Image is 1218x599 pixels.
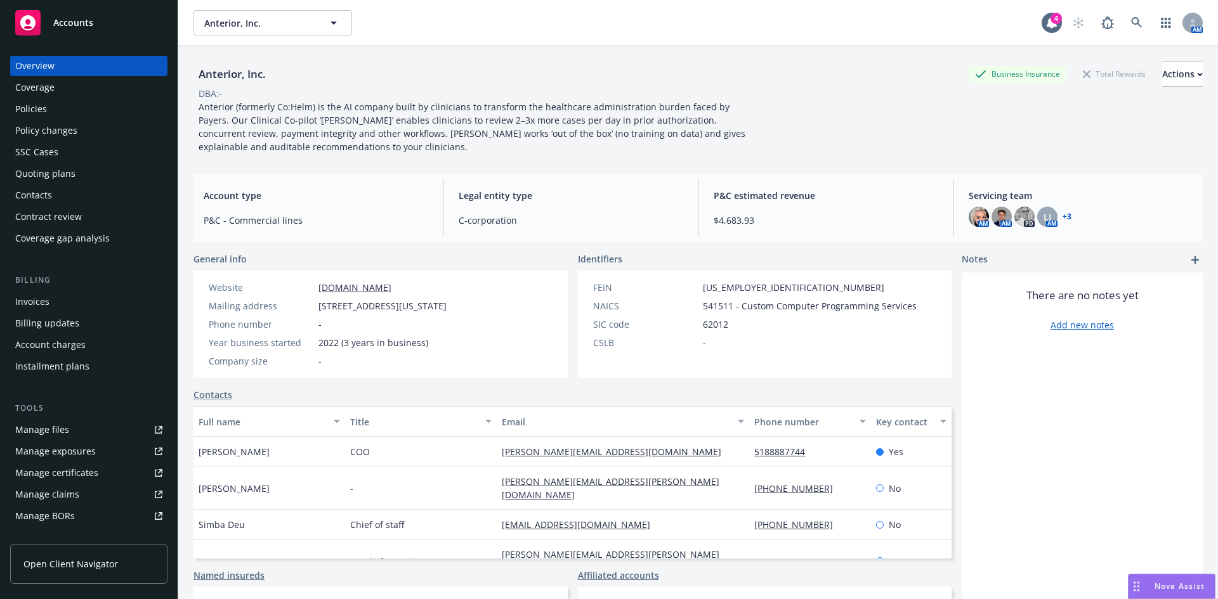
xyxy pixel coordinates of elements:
[754,415,851,428] div: Phone number
[578,569,659,582] a: Affiliated accounts
[10,164,167,184] a: Quoting plans
[15,164,75,184] div: Quoting plans
[199,445,270,458] span: [PERSON_NAME]
[10,142,167,162] a: SSC Cases
[10,207,167,227] a: Contract review
[10,402,167,415] div: Tools
[10,441,167,461] a: Manage exposures
[15,356,89,377] div: Installment plans
[209,281,313,294] div: Website
[889,555,901,568] span: No
[1077,66,1152,82] div: Total Rewards
[1026,288,1139,303] span: There are no notes yet
[969,189,1193,202] span: Servicing team
[199,555,270,568] span: [PERSON_NAME]
[876,415,933,428] div: Key contact
[889,482,901,495] span: No
[754,446,815,458] a: 5188887744
[10,274,167,287] div: Billing
[754,555,815,567] a: 2155272193
[578,252,622,266] span: Identifiers
[350,518,404,531] span: Chief of staff
[714,189,938,202] span: P&C estimated revenue
[199,482,270,495] span: [PERSON_NAME]
[193,388,232,401] a: Contacts
[593,318,698,331] div: SIC code
[15,441,96,461] div: Manage exposures
[15,420,69,440] div: Manage files
[1129,574,1144,598] div: Drag to move
[969,207,989,227] img: photo
[459,214,683,227] span: C-corporation
[1044,210,1051,224] span: LI
[199,415,326,428] div: Full name
[714,214,938,227] span: $4,683.93
[502,446,731,458] a: [PERSON_NAME][EMAIL_ADDRESS][DOMAIN_NAME]
[459,189,683,202] span: Legal entity type
[10,120,167,141] a: Policy changes
[209,354,313,368] div: Company size
[209,318,313,331] div: Phone number
[15,56,55,76] div: Overview
[1051,13,1062,24] div: 4
[15,313,79,333] div: Billing updates
[199,87,222,100] div: DBA: -
[1051,318,1114,332] a: Add new notes
[15,463,98,483] div: Manage certificates
[871,406,952,437] button: Key contact
[15,527,112,548] div: Summary of insurance
[1095,10,1120,35] a: Report a Bug
[204,189,428,202] span: Account type
[10,99,167,119] a: Policies
[889,518,901,531] span: No
[754,518,843,531] a: [PHONE_NUMBER]
[10,313,167,333] a: Billing updates
[15,185,52,205] div: Contacts
[10,228,167,248] a: Coverage gap analysis
[1063,213,1071,221] a: +3
[593,281,698,294] div: FEIN
[754,482,843,494] a: [PHONE_NUMBER]
[703,281,884,294] span: [US_EMPLOYER_IDENTIFICATION_NUMBER]
[593,299,698,312] div: NAICS
[1153,10,1179,35] a: Switch app
[992,207,1012,227] img: photo
[204,16,314,30] span: Anterior, Inc.
[193,252,247,266] span: General info
[318,354,322,368] span: -
[193,10,352,35] button: Anterior, Inc.
[350,445,370,458] span: COO
[10,185,167,205] a: Contacts
[15,506,75,526] div: Manage BORs
[318,318,322,331] span: -
[1124,10,1149,35] a: Search
[350,415,478,428] div: Title
[497,406,749,437] button: Email
[10,420,167,440] a: Manage files
[10,356,167,377] a: Installment plans
[10,484,167,505] a: Manage claims
[1162,62,1203,86] div: Actions
[23,557,118,570] span: Open Client Navigator
[15,207,82,227] div: Contract review
[749,406,870,437] button: Phone number
[1188,252,1203,267] a: add
[15,99,47,119] div: Policies
[10,77,167,98] a: Coverage
[10,527,167,548] a: Summary of insurance
[962,252,988,267] span: Notes
[345,406,497,437] button: Title
[15,292,49,312] div: Invoices
[502,415,730,428] div: Email
[1014,207,1035,227] img: photo
[10,335,167,355] a: Account charges
[209,299,313,312] div: Mailing address
[703,299,917,312] span: 541511 - Custom Computer Programming Services
[53,18,93,28] span: Accounts
[502,548,719,574] a: [PERSON_NAME][EMAIL_ADDRESS][PERSON_NAME][DOMAIN_NAME]
[1066,10,1091,35] a: Start snowing
[193,569,265,582] a: Named insureds
[15,228,110,248] div: Coverage gap analysis
[502,475,719,501] a: [PERSON_NAME][EMAIL_ADDRESS][PERSON_NAME][DOMAIN_NAME]
[10,292,167,312] a: Invoices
